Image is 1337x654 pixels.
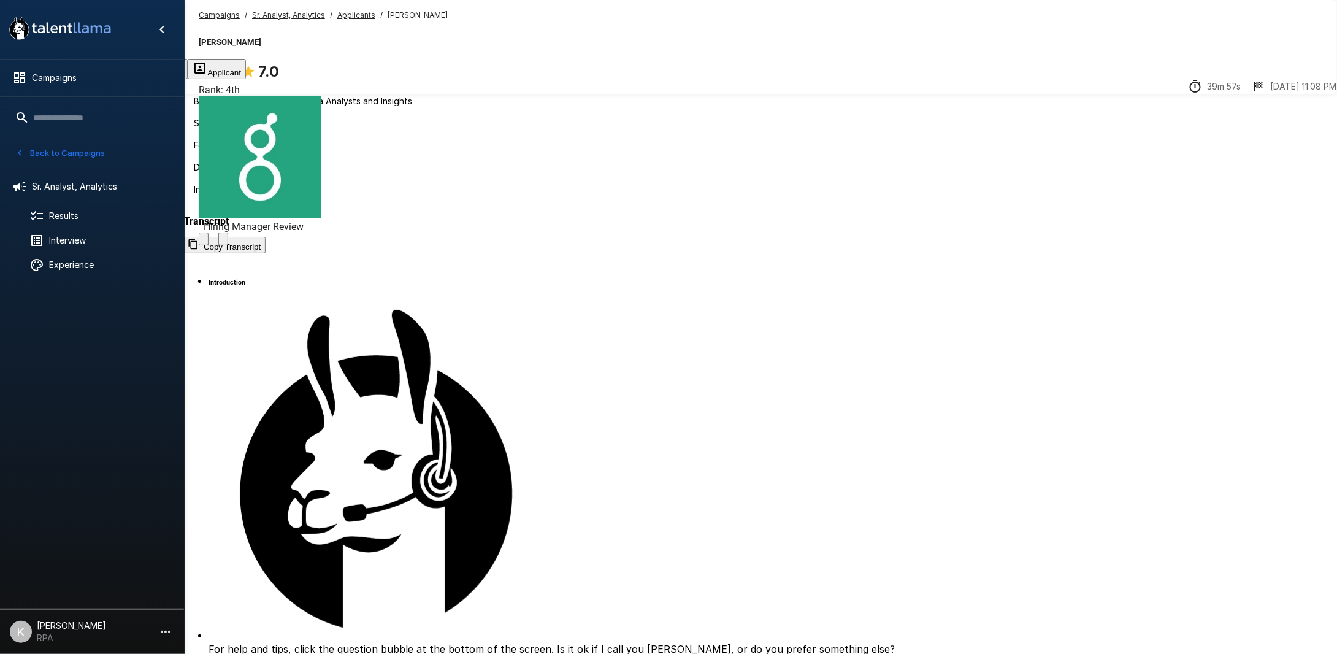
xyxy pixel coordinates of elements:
[1208,80,1241,93] p: 39m 57s
[199,233,209,245] button: Archive Applicant
[184,159,1337,176] div: Dynamic Dashboard Creation
[199,221,308,233] span: Hiring Manager Review
[245,9,247,21] span: /
[199,37,261,47] b: [PERSON_NAME]
[252,10,325,20] u: Sr. Analyst, Analytics
[337,10,375,20] u: Applicants
[184,137,1337,154] div: Forcasting/Python
[184,181,1337,198] div: Interview Wrap-Up
[194,140,269,150] span: Forcasting/Python
[184,93,1337,110] div: Business Impact Through Media Analysts and Insights
[1271,80,1337,93] p: [DATE] 11:08 PM
[199,96,321,233] div: View profile in Greenhouse
[194,96,412,106] span: Business Impact Through Media Analysts and Insights
[209,279,245,287] h6: Introduction
[199,96,321,218] img: greenhouse_logo.jpeg
[199,10,240,20] u: Campaigns
[184,237,266,253] button: Copy transcript
[184,115,1337,132] div: SQL Experience
[194,184,270,194] span: Interview Wrap-Up
[194,118,258,128] span: SQL Experience
[1188,79,1241,94] div: The time between starting and completing the interview
[194,162,313,172] span: Dynamic Dashboard Creation
[188,59,246,79] button: Applicant
[380,9,383,21] span: /
[388,9,448,21] span: [PERSON_NAME]
[209,302,546,639] img: llama_clean.png
[218,233,228,245] button: Change Stage
[1251,79,1337,94] div: The date and time when the interview was completed
[330,9,332,21] span: /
